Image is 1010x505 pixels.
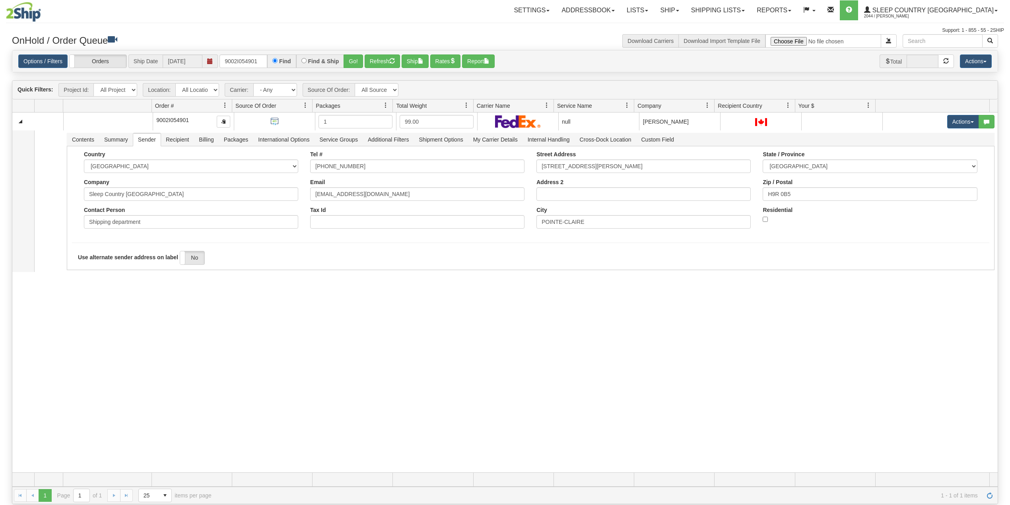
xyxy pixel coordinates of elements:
span: Total Weight [396,102,427,110]
span: Location: [143,83,175,97]
button: Actions [947,115,979,128]
button: Refresh [365,54,400,68]
span: My Carrier Details [468,133,522,146]
label: Use alternate sender address on label [78,254,178,260]
button: Actions [960,54,992,68]
a: Lists [621,0,654,20]
a: Your $ filter column settings [862,99,875,112]
a: Download Carriers [627,38,674,44]
td: [PERSON_NAME] [639,113,720,130]
button: Copy to clipboard [217,116,230,128]
a: Sleep Country [GEOGRAPHIC_DATA] 2044 / [PERSON_NAME] [858,0,1004,20]
button: Rates [430,54,461,68]
input: Search [903,34,983,48]
span: Internal Handling [523,133,575,146]
label: City [536,207,547,213]
button: Ship [402,54,429,68]
span: Additional Filters [363,133,414,146]
div: Support: 1 - 855 - 55 - 2SHIP [6,27,1004,34]
span: Packages [316,102,340,110]
div: grid toolbar [12,81,998,99]
span: 25 [144,491,154,499]
span: Source Of Order [235,102,276,110]
span: Service Name [557,102,592,110]
span: Project Id: [58,83,93,97]
span: 9002I054901 [156,117,189,123]
button: Search [982,34,998,48]
a: Source Of Order filter column settings [299,99,312,112]
label: Zip / Postal [763,179,792,185]
a: Service Name filter column settings [620,99,634,112]
span: International Options [253,133,314,146]
label: Address 2 [536,179,563,185]
label: Street Address [536,151,576,157]
span: Sender [133,133,161,146]
label: Orders [70,55,126,68]
span: items per page [138,489,212,502]
img: CA [755,118,767,126]
label: Email [310,179,325,185]
span: Company [637,102,661,110]
label: Tax Id [310,207,326,213]
span: Page of 1 [57,489,102,502]
button: Report [462,54,495,68]
input: Order # [219,54,267,68]
span: Contents [67,133,99,146]
span: Custom Field [637,133,679,146]
span: Service Groups [315,133,362,146]
span: Shipment Options [414,133,468,146]
a: Order # filter column settings [218,99,232,112]
span: Cross-Dock Location [575,133,636,146]
a: Shipping lists [685,0,751,20]
span: Your $ [798,102,814,110]
a: Collapse [16,117,25,126]
span: Billing [194,133,218,146]
span: Carrier: [225,83,253,97]
a: Total Weight filter column settings [460,99,473,112]
td: null [558,113,639,130]
span: 2044 / [PERSON_NAME] [864,12,924,20]
span: select [159,489,171,502]
a: Options / Filters [18,54,68,68]
a: Addressbook [555,0,621,20]
input: Page 1 [74,489,89,502]
label: No [180,251,204,264]
span: Order # [155,102,174,110]
a: Settings [508,0,555,20]
label: Find [279,58,291,64]
label: State / Province [763,151,804,157]
a: Carrier Name filter column settings [540,99,554,112]
a: Ship [654,0,685,20]
button: Go! [344,54,363,68]
label: Company [84,179,109,185]
span: 1 - 1 of 1 items [223,492,978,499]
h3: OnHold / Order Queue [12,34,499,46]
span: Carrier Name [477,102,510,110]
span: Packages [219,133,253,146]
img: API [268,115,281,128]
label: Country [84,151,105,157]
a: Recipient Country filter column settings [781,99,795,112]
label: Residential [763,207,792,213]
img: FedEx Express® [495,115,541,128]
span: Source Of Order: [303,83,355,97]
label: Find & Ship [308,58,339,64]
iframe: chat widget [992,212,1009,293]
span: Sleep Country [GEOGRAPHIC_DATA] [870,7,994,14]
span: Summary [99,133,133,146]
span: Total [880,54,907,68]
label: Tel # [310,151,322,157]
a: Download Import Template File [684,38,760,44]
span: Recipient Country [718,102,762,110]
label: Quick Filters: [17,85,53,93]
input: Import [765,34,881,48]
span: Ship Date [128,54,163,68]
a: Company filter column settings [701,99,714,112]
a: Refresh [983,489,996,502]
label: Contact Person [84,207,125,213]
img: logo2044.jpg [6,2,41,22]
span: Recipient [161,133,194,146]
a: Reports [751,0,797,20]
span: Page sizes drop down [138,489,172,502]
a: Packages filter column settings [379,99,392,112]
